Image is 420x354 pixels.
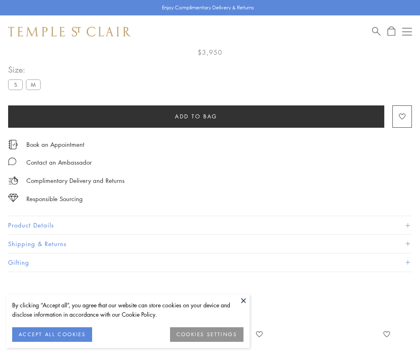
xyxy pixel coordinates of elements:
[8,253,412,272] button: Gifting
[12,300,243,319] div: By clicking “Accept all”, you agree that our website can store cookies on your device and disclos...
[12,327,92,342] button: ACCEPT ALL COOKIES
[402,27,412,36] button: Open navigation
[198,47,222,58] span: $3,950
[8,63,44,76] span: Size:
[26,79,41,90] label: M
[8,157,16,165] img: MessageIcon-01_2.svg
[26,157,92,167] div: Contact an Ambassador
[26,176,125,186] p: Complimentary Delivery and Returns
[388,26,395,36] a: Open Shopping Bag
[170,327,243,342] button: COOKIES SETTINGS
[162,4,254,12] p: Enjoy Complimentary Delivery & Returns
[8,176,18,186] img: icon_delivery.svg
[8,140,18,149] img: icon_appointment.svg
[26,140,84,149] a: Book an Appointment
[8,105,384,128] button: Add to bag
[8,27,131,36] img: Temple St. Clair
[26,194,83,204] div: Responsible Sourcing
[8,194,18,202] img: icon_sourcing.svg
[8,79,23,90] label: S
[8,216,412,234] button: Product Details
[8,235,412,253] button: Shipping & Returns
[175,112,218,121] span: Add to bag
[372,26,381,36] a: Search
